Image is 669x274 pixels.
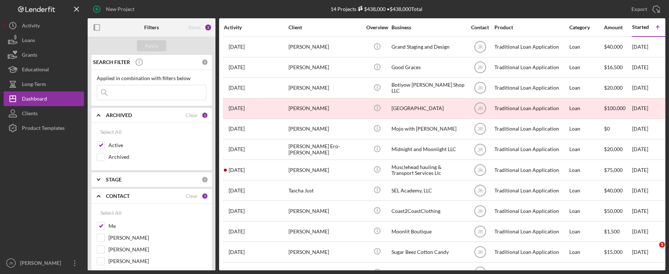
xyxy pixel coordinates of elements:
div: Started [632,24,649,30]
time: 2025-08-01 04:53 [229,167,245,173]
div: [PERSON_NAME] Ero-[PERSON_NAME] [288,140,362,159]
time: 2025-07-31 15:01 [229,208,245,214]
span: $40,000 [604,187,623,194]
div: Loans [22,33,35,49]
button: New Project [88,2,142,16]
div: [DATE] [632,242,665,262]
div: Loan [569,78,603,98]
b: STAGE [106,177,122,183]
div: [DATE] [632,99,665,118]
div: Botiyow [PERSON_NAME] Shop LLC [391,78,465,98]
div: Apply [145,40,158,51]
div: Loan [569,140,603,159]
div: Export [631,2,647,16]
div: Moonlit Boutique [391,222,465,241]
button: Select All [97,125,125,139]
div: Clear [186,193,198,199]
button: Dashboard [4,91,84,106]
div: Loan [569,99,603,118]
div: Loan [569,160,603,180]
div: Loan [569,58,603,77]
text: JR [477,86,483,91]
div: Educational [22,62,49,79]
time: 2025-07-22 17:38 [229,188,245,194]
div: 2 [204,24,212,31]
button: Grants [4,48,84,62]
div: Sugar Beez Cotton Candy [391,242,465,262]
button: JR[PERSON_NAME] [4,256,84,270]
div: Good Graces [391,58,465,77]
div: Loan [569,222,603,241]
label: Archived [108,153,206,161]
div: [DATE] [632,140,665,159]
div: Select All [100,125,122,139]
div: Traditional Loan Application [494,160,567,180]
div: Traditional Loan Application [494,181,567,200]
text: JR [477,106,483,111]
time: 2025-02-12 19:32 [229,44,245,50]
time: 2025-04-22 19:13 [229,64,245,70]
div: [PERSON_NAME] [288,37,362,57]
time: 2025-05-15 16:46 [229,126,245,132]
div: [GEOGRAPHIC_DATA] [391,99,465,118]
div: Select All [100,206,122,220]
div: Product [494,25,567,30]
time: 2025-02-22 21:38 [229,85,245,91]
div: Clear [186,112,198,118]
div: Reset [188,25,201,30]
div: Dashboard [22,91,47,108]
div: 0 [202,176,208,183]
label: Me [108,222,206,230]
div: Loan [569,119,603,139]
text: JR [477,209,483,214]
div: Grand Staging and Design [391,37,465,57]
label: [PERSON_NAME] [108,246,206,253]
div: [PERSON_NAME] [288,222,362,241]
text: JR [477,65,483,70]
text: JR [477,250,483,255]
div: 0 [202,59,208,65]
div: [DATE] [632,181,665,200]
time: 2025-04-29 03:12 [229,146,245,152]
div: Amount [604,25,631,30]
b: ARCHIVED [106,112,132,118]
time: 2025-08-05 18:48 [229,249,245,255]
span: $20,000 [604,146,623,152]
div: $438,000 [356,6,386,12]
div: [DATE] [632,119,665,139]
text: JR [477,168,483,173]
button: Loans [4,33,84,48]
button: Product Templates [4,121,84,135]
div: New Project [106,2,134,16]
div: $100,000 [604,99,631,118]
button: Educational [4,62,84,77]
b: Filters [144,25,159,30]
div: [DATE] [632,222,665,241]
a: Long-Term [4,77,84,91]
span: $0 [604,125,610,132]
div: Traditional Loan Application [494,119,567,139]
div: [PERSON_NAME] [288,99,362,118]
div: Activity [22,18,40,35]
div: [DATE] [632,160,665,180]
button: Apply [137,40,166,51]
text: JR [477,147,483,152]
div: Loan [569,37,603,57]
div: Overview [363,25,391,30]
div: Business [391,25,465,30]
b: CONTACT [106,193,130,199]
div: Traditional Loan Application [494,99,567,118]
div: [PERSON_NAME] [288,78,362,98]
div: Loan [569,201,603,221]
div: Tascha Just [288,181,362,200]
div: $40,000 [604,37,631,57]
div: [PERSON_NAME] [288,201,362,221]
div: Applied in combination with filters below [97,75,206,81]
div: Traditional Loan Application [494,222,567,241]
div: Grants [22,48,37,64]
div: [DATE] [632,201,665,221]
